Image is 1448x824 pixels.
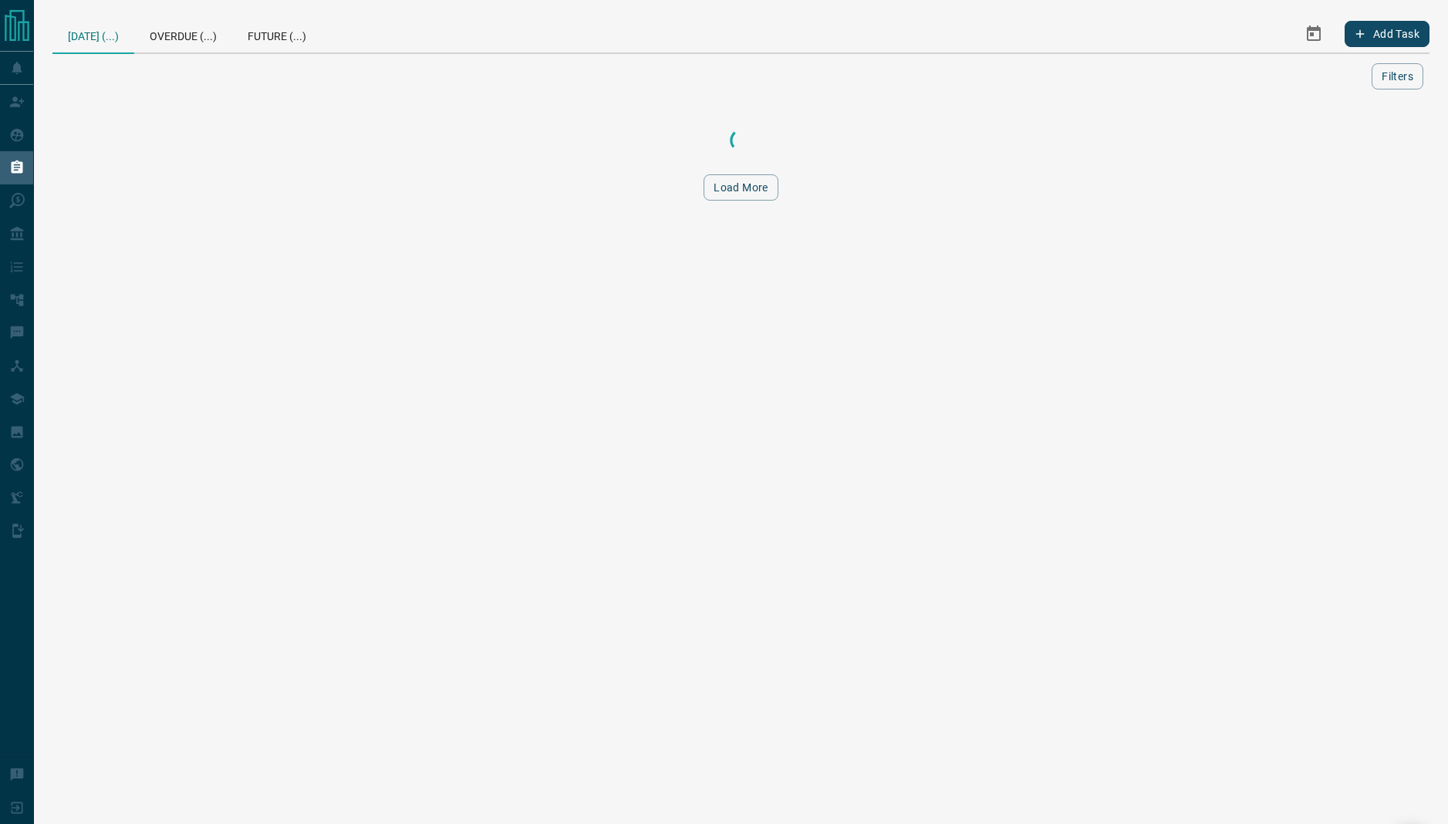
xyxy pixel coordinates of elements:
[704,174,778,201] button: Load More
[1372,63,1423,89] button: Filters
[664,125,819,156] div: Loading
[134,15,232,52] div: Overdue (...)
[232,15,322,52] div: Future (...)
[1295,15,1332,52] button: Select Date Range
[52,15,134,54] div: [DATE] (...)
[1345,21,1429,47] button: Add Task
